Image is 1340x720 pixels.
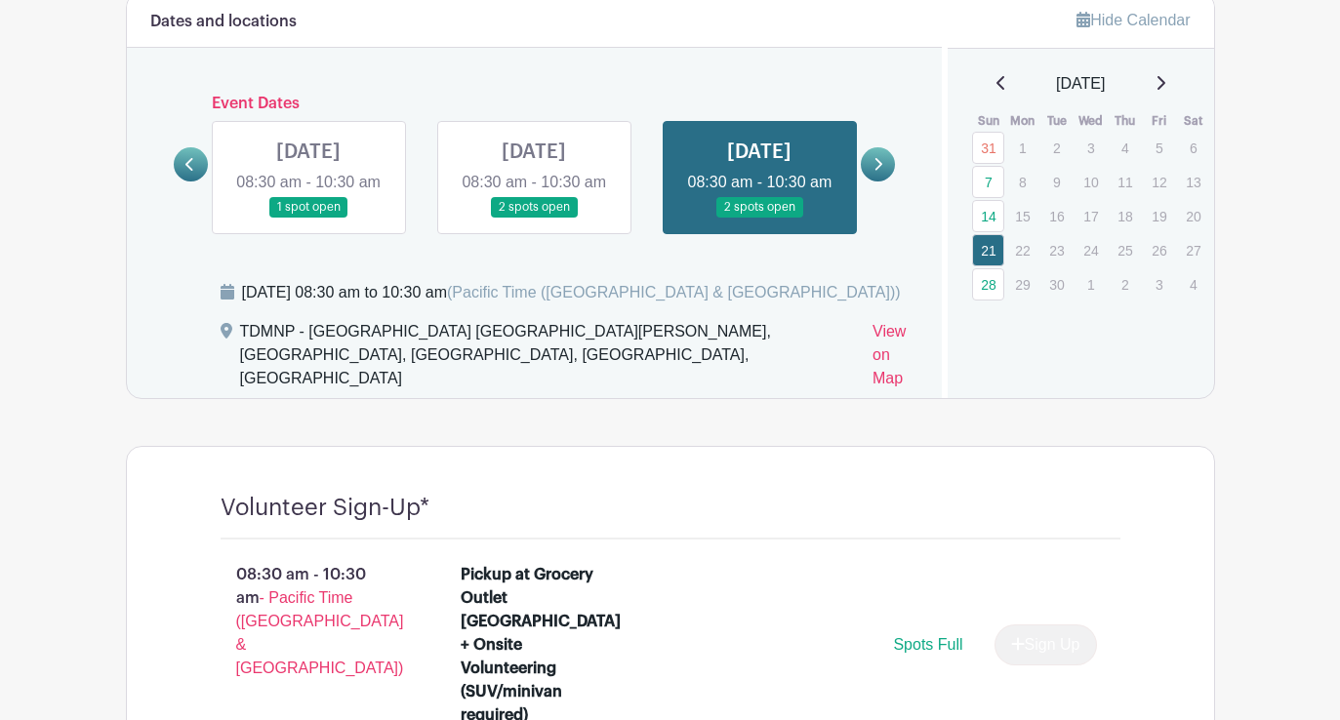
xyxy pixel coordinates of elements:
h4: Volunteer Sign-Up* [221,494,429,522]
p: 30 [1040,269,1073,300]
p: 23 [1040,235,1073,265]
p: 6 [1177,133,1209,163]
p: 8 [1006,167,1038,197]
p: 15 [1006,201,1038,231]
p: 4 [1109,133,1141,163]
p: 11 [1109,167,1141,197]
p: 12 [1143,167,1175,197]
p: 16 [1040,201,1073,231]
span: (Pacific Time ([GEOGRAPHIC_DATA] & [GEOGRAPHIC_DATA])) [447,284,901,300]
p: 29 [1006,269,1038,300]
p: 22 [1006,235,1038,265]
a: 14 [972,200,1004,232]
p: 08:30 am - 10:30 am [189,555,430,688]
th: Wed [1074,111,1108,131]
p: 1 [1006,133,1038,163]
span: Spots Full [893,636,962,653]
p: 18 [1109,201,1141,231]
a: 7 [972,166,1004,198]
p: 10 [1075,167,1107,197]
h6: Dates and locations [150,13,297,31]
th: Sun [971,111,1005,131]
p: 20 [1177,201,1209,231]
p: 3 [1075,133,1107,163]
a: 21 [972,234,1004,266]
a: View on Map [873,320,918,398]
p: 27 [1177,235,1209,265]
p: 2 [1109,269,1141,300]
th: Tue [1039,111,1074,131]
div: [DATE] 08:30 am to 10:30 am [242,281,901,304]
p: 17 [1075,201,1107,231]
th: Fri [1142,111,1176,131]
p: 3 [1143,269,1175,300]
a: 28 [972,268,1004,300]
a: 31 [972,132,1004,164]
p: 13 [1177,167,1209,197]
th: Sat [1176,111,1210,131]
p: 19 [1143,201,1175,231]
p: 1 [1075,269,1107,300]
div: TDMNP - [GEOGRAPHIC_DATA] [GEOGRAPHIC_DATA][PERSON_NAME], [GEOGRAPHIC_DATA], [GEOGRAPHIC_DATA], [... [240,320,858,398]
th: Mon [1005,111,1039,131]
p: 25 [1109,235,1141,265]
p: 9 [1040,167,1073,197]
span: [DATE] [1056,72,1105,96]
span: - Pacific Time ([GEOGRAPHIC_DATA] & [GEOGRAPHIC_DATA]) [236,589,404,676]
p: 26 [1143,235,1175,265]
p: 24 [1075,235,1107,265]
p: 2 [1040,133,1073,163]
h6: Event Dates [208,95,862,113]
th: Thu [1108,111,1142,131]
p: 5 [1143,133,1175,163]
p: 4 [1177,269,1209,300]
a: Hide Calendar [1076,12,1190,28]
